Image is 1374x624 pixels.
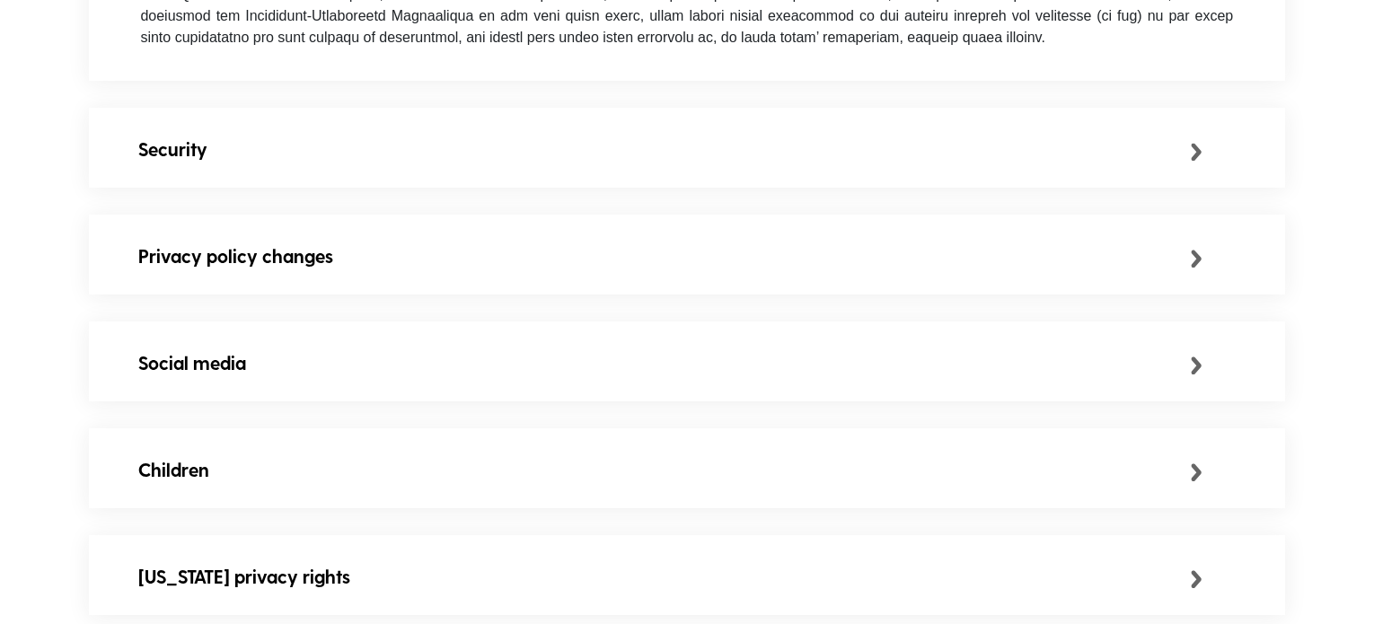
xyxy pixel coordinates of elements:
[138,455,1191,484] div: Children
[138,348,1191,377] div: Social media
[1191,463,1202,481] img: small_arrow.svg
[1191,143,1202,161] img: small_arrow.svg
[138,562,1191,591] div: [US_STATE] privacy rights
[138,135,1191,163] div: Security
[1191,356,1202,374] img: small_arrow.svg
[138,242,1191,270] div: Privacy policy changes
[1191,570,1202,588] img: small_arrow.svg
[1191,250,1202,268] img: small_arrow.svg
